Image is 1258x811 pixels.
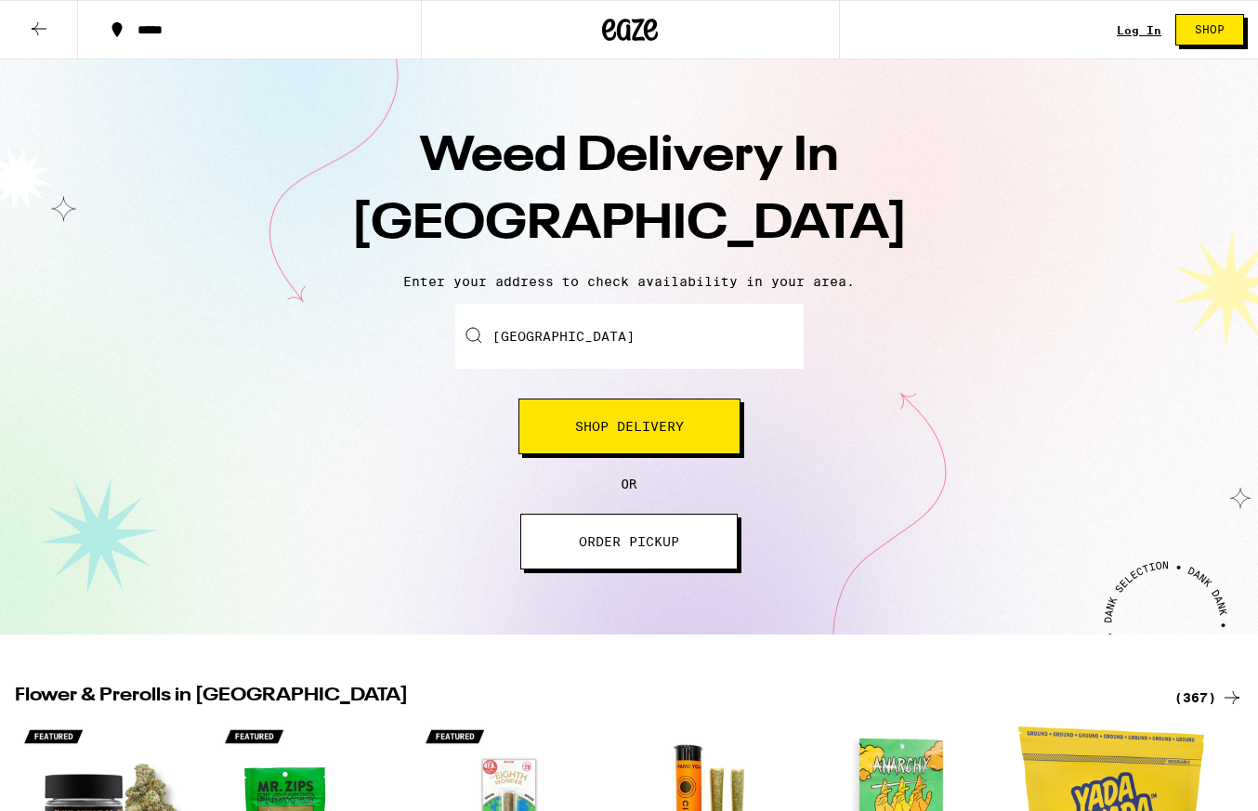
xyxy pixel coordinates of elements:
[1195,24,1225,35] span: Shop
[15,687,1152,709] h2: Flower & Prerolls in [GEOGRAPHIC_DATA]
[1175,14,1244,46] button: Shop
[622,477,637,491] span: OR
[579,535,679,548] span: ORDER PICKUP
[351,201,908,249] span: [GEOGRAPHIC_DATA]
[575,420,684,433] span: Shop Delivery
[1174,687,1243,709] a: (367)
[520,514,738,569] button: ORDER PICKUP
[19,274,1239,289] p: Enter your address to check availability in your area.
[518,399,740,454] button: Shop Delivery
[1117,24,1161,36] div: Log In
[455,304,804,369] input: Enter your delivery address
[304,124,954,259] h1: Weed Delivery In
